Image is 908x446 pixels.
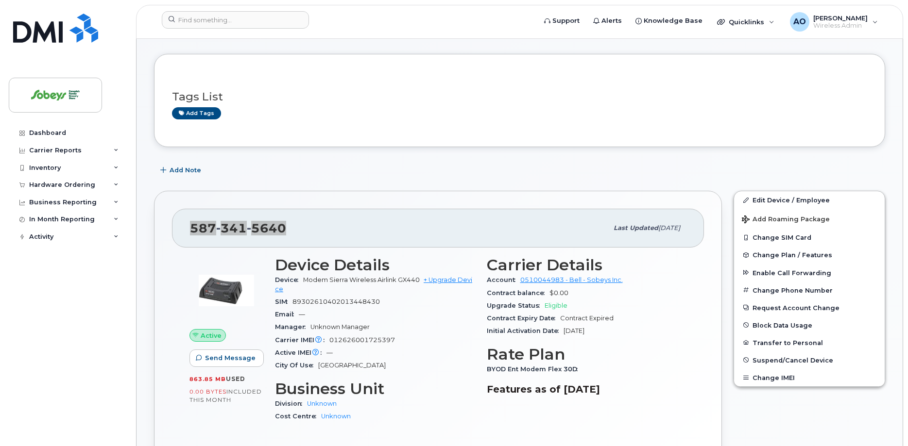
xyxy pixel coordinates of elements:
[629,11,709,31] a: Knowledge Base
[734,264,885,281] button: Enable Call Forwarding
[487,327,564,334] span: Initial Activation Date
[307,400,337,407] a: Unknown
[275,323,310,330] span: Manager
[154,162,209,179] button: Add Note
[734,334,885,351] button: Transfer to Personal
[753,356,833,363] span: Suspend/Cancel Device
[487,346,687,363] h3: Rate Plan
[226,375,245,382] span: used
[487,276,520,283] span: Account
[292,298,380,305] span: 89302610402013448430
[783,12,885,32] div: Antonio Orgera
[162,11,309,29] input: Find something...
[321,413,351,420] a: Unknown
[813,14,868,22] span: [PERSON_NAME]
[326,349,333,356] span: —
[564,327,584,334] span: [DATE]
[275,336,329,344] span: Carrier IMEI
[216,221,247,235] span: 341
[275,298,292,305] span: SIM
[487,302,545,309] span: Upgrade Status
[275,413,321,420] span: Cost Centre
[487,289,549,297] span: Contract balance
[560,314,614,322] span: Contract Expired
[734,351,885,369] button: Suspend/Cancel Device
[318,362,386,369] span: [GEOGRAPHIC_DATA]
[520,276,623,283] a: 0510044983 - Bell - Sobeys Inc.
[170,165,201,175] span: Add Note
[189,388,226,395] span: 0.00 Bytes
[734,246,885,264] button: Change Plan / Features
[189,349,264,367] button: Send Message
[545,302,567,309] span: Eligible
[275,380,475,397] h3: Business Unit
[275,276,303,283] span: Device
[299,311,305,318] span: —
[275,400,307,407] span: Division
[201,331,222,340] span: Active
[729,18,764,26] span: Quicklinks
[537,11,586,31] a: Support
[742,215,830,225] span: Add Roaming Package
[487,365,582,373] span: BYOD Ent Modem Flex 30D
[172,107,221,119] a: Add tags
[275,349,326,356] span: Active IMEI
[247,221,286,235] span: 5640
[614,224,658,231] span: Last updated
[172,91,867,103] h3: Tags List
[275,256,475,274] h3: Device Details
[552,16,580,26] span: Support
[275,362,318,369] span: City Of Use
[487,383,687,395] h3: Features as of [DATE]
[734,316,885,334] button: Block Data Usage
[205,353,256,363] span: Send Message
[734,191,885,209] a: Edit Device / Employee
[487,256,687,274] h3: Carrier Details
[487,314,560,322] span: Contract Expiry Date
[189,376,226,382] span: 863.85 MB
[310,323,370,330] span: Unknown Manager
[303,276,420,283] span: Modem Sierra Wireless Airlink GX440
[734,299,885,316] button: Request Account Change
[734,281,885,299] button: Change Phone Number
[734,209,885,229] button: Add Roaming Package
[549,289,568,297] span: $0.00
[734,369,885,386] button: Change IMEI
[753,269,831,276] span: Enable Call Forwarding
[329,336,395,344] span: 012626001725397
[586,11,629,31] a: Alerts
[658,224,680,231] span: [DATE]
[601,16,622,26] span: Alerts
[275,276,472,292] a: + Upgrade Device
[275,311,299,318] span: Email
[190,221,286,235] span: 587
[734,229,885,246] button: Change SIM Card
[813,22,868,30] span: Wireless Admin
[197,261,256,319] img: image20231002-3703462-1t12qcw.jpeg
[644,16,702,26] span: Knowledge Base
[710,12,781,32] div: Quicklinks
[793,16,806,28] span: AO
[753,251,832,259] span: Change Plan / Features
